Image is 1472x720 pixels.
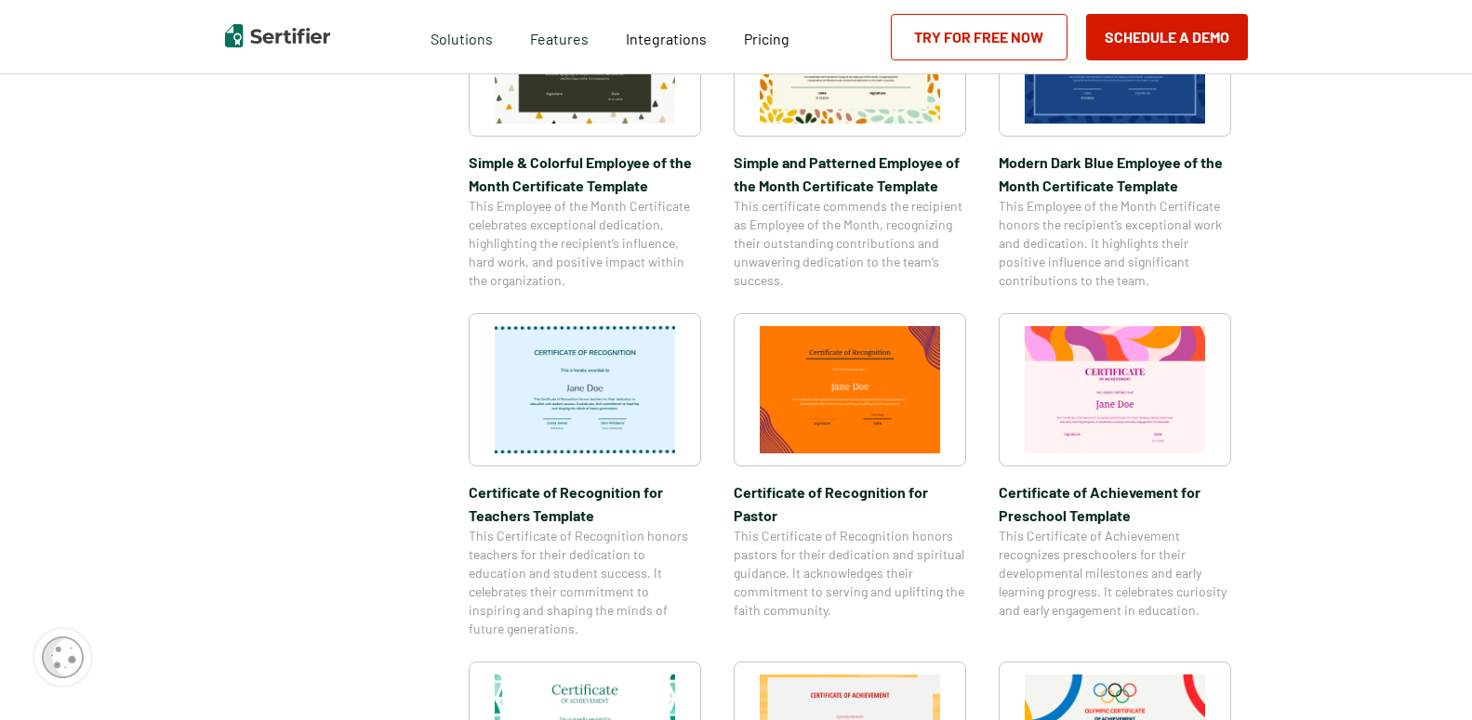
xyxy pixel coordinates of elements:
[999,197,1231,290] span: This Employee of the Month Certificate honors the recipient’s exceptional work and dedication. It...
[744,30,789,47] span: Pricing
[999,151,1231,197] span: Modern Dark Blue Employee of the Month Certificate Template
[469,197,701,290] span: This Employee of the Month Certificate celebrates exceptional dedication, highlighting the recipi...
[999,480,1231,527] span: Certificate of Achievement for Preschool Template
[469,527,701,638] span: This Certificate of Recognition honors teachers for their dedication to education and student suc...
[734,313,966,638] a: Certificate of Recognition for PastorCertificate of Recognition for PastorThis Certificate of Rec...
[469,480,701,527] span: Certificate of Recognition for Teachers Template
[469,313,701,638] a: Certificate of Recognition for Teachers TemplateCertificate of Recognition for Teachers TemplateT...
[999,527,1231,620] span: This Certificate of Achievement recognizes preschoolers for their developmental milestones and ea...
[1086,14,1248,60] button: Schedule a Demo
[744,25,789,48] a: Pricing
[469,151,701,197] span: Simple & Colorful Employee of the Month Certificate Template
[431,25,493,48] span: Solutions
[734,527,966,620] span: This Certificate of Recognition honors pastors for their dedication and spiritual guidance. It ac...
[530,25,589,48] span: Features
[760,326,940,453] img: Certificate of Recognition for Pastor
[734,197,966,290] span: This certificate commends the recipient as Employee of the Month, recognizing their outstanding c...
[42,636,84,678] img: Cookie Popup Icon
[225,24,330,47] img: Sertifier | Digital Credentialing Platform
[495,326,675,453] img: Certificate of Recognition for Teachers Template
[999,313,1231,638] a: Certificate of Achievement for Preschool TemplateCertificate of Achievement for Preschool Templat...
[626,30,707,47] span: Integrations
[626,25,707,48] a: Integrations
[891,14,1068,60] a: Try for Free Now
[1379,631,1472,720] iframe: Chat Widget
[734,151,966,197] span: Simple and Patterned Employee of the Month Certificate Template
[1025,326,1205,453] img: Certificate of Achievement for Preschool Template
[734,480,966,527] span: Certificate of Recognition for Pastor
